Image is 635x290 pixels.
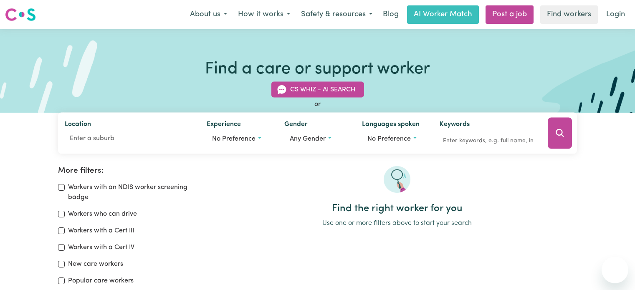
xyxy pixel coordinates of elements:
label: Languages spoken [362,119,420,131]
input: Enter a suburb [65,131,193,146]
a: Login [601,5,630,24]
label: Workers with an NDIS worker screening badge [68,182,207,202]
label: Gender [284,119,308,131]
h2: Find the right worker for you [217,203,577,215]
h2: More filters: [58,166,207,176]
label: New care workers [68,259,123,269]
a: Blog [378,5,404,24]
a: Post a job [486,5,534,24]
label: Workers who can drive [68,209,137,219]
button: Safety & resources [296,6,378,23]
span: No preference [212,136,256,142]
a: Find workers [540,5,598,24]
button: Worker language preferences [362,131,426,147]
iframe: Button to launch messaging window [602,257,628,283]
label: Popular care workers [68,276,134,286]
a: Careseekers logo [5,5,36,24]
label: Workers with a Cert IV [68,242,134,252]
button: About us [185,6,233,23]
span: Any gender [290,136,326,142]
button: Search [548,118,572,149]
label: Keywords [440,119,470,131]
button: CS Whiz - AI Search [271,82,364,98]
h1: Find a care or support worker [205,59,430,79]
p: Use one or more filters above to start your search [217,218,577,228]
button: Worker gender preference [284,131,349,147]
label: Location [65,119,91,131]
label: Workers with a Cert III [68,226,134,236]
img: Careseekers logo [5,7,36,22]
button: How it works [233,6,296,23]
div: or [58,99,577,109]
input: Enter keywords, e.g. full name, interests [440,134,536,147]
span: No preference [367,136,411,142]
label: Experience [207,119,241,131]
a: AI Worker Match [407,5,479,24]
button: Worker experience options [207,131,271,147]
